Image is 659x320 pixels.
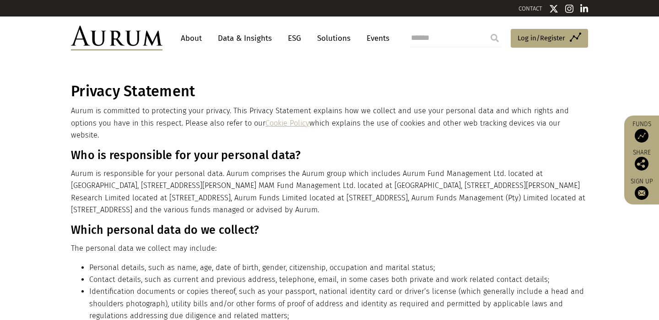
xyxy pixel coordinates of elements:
[283,30,306,47] a: ESG
[629,177,654,200] a: Sign up
[486,29,504,47] input: Submit
[71,105,586,141] p: Aurum is committed to protecting your privacy. This Privacy Statement explains how we collect and...
[635,186,648,200] img: Sign up to our newsletter
[629,149,654,171] div: Share
[71,26,162,50] img: Aurum
[213,30,276,47] a: Data & Insights
[362,30,389,47] a: Events
[89,274,586,286] li: Contact details, such as current and previous address, telephone, email, in some cases both priva...
[71,223,586,237] h3: Which personal data do we collect?
[519,5,542,12] a: CONTACT
[89,262,586,274] li: Personal details, such as name, age, date of birth, gender, citizenship, occupation and marital s...
[518,33,565,44] span: Log in/Register
[71,243,586,254] p: The personal data we collect may include:
[549,4,558,13] img: Twitter icon
[511,29,588,48] a: Log in/Register
[565,4,573,13] img: Instagram icon
[176,30,206,47] a: About
[313,30,355,47] a: Solutions
[71,83,586,100] h1: Privacy Statement
[265,119,309,127] a: Cookie Policy
[635,157,648,171] img: Share this post
[71,168,586,216] p: Aurum is responsible for your personal data. Aurum comprises the Aurum group which includes Aurum...
[635,129,648,143] img: Access Funds
[629,120,654,143] a: Funds
[580,4,589,13] img: Linkedin icon
[71,149,586,162] h3: Who is responsible for your personal data?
